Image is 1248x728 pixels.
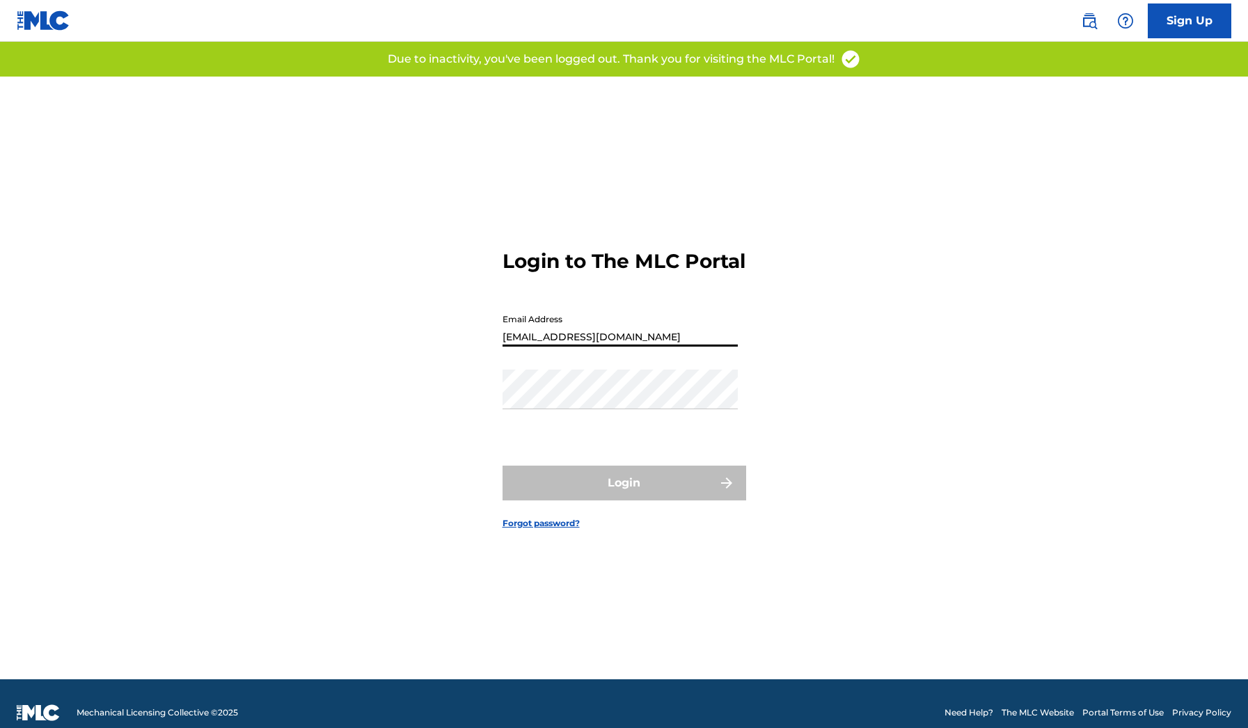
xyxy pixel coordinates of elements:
[945,706,993,719] a: Need Help?
[77,706,238,719] span: Mechanical Licensing Collective © 2025
[1081,13,1098,29] img: search
[503,517,580,530] a: Forgot password?
[1002,706,1074,719] a: The MLC Website
[17,10,70,31] img: MLC Logo
[1172,706,1231,719] a: Privacy Policy
[840,49,861,70] img: access
[1075,7,1103,35] a: Public Search
[1148,3,1231,38] a: Sign Up
[1112,7,1139,35] div: Help
[1117,13,1134,29] img: help
[1082,706,1164,719] a: Portal Terms of Use
[1178,661,1248,728] iframe: Chat Widget
[503,249,745,274] h3: Login to The MLC Portal
[388,51,835,68] p: Due to inactivity, you've been logged out. Thank you for visiting the MLC Portal!
[17,704,60,721] img: logo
